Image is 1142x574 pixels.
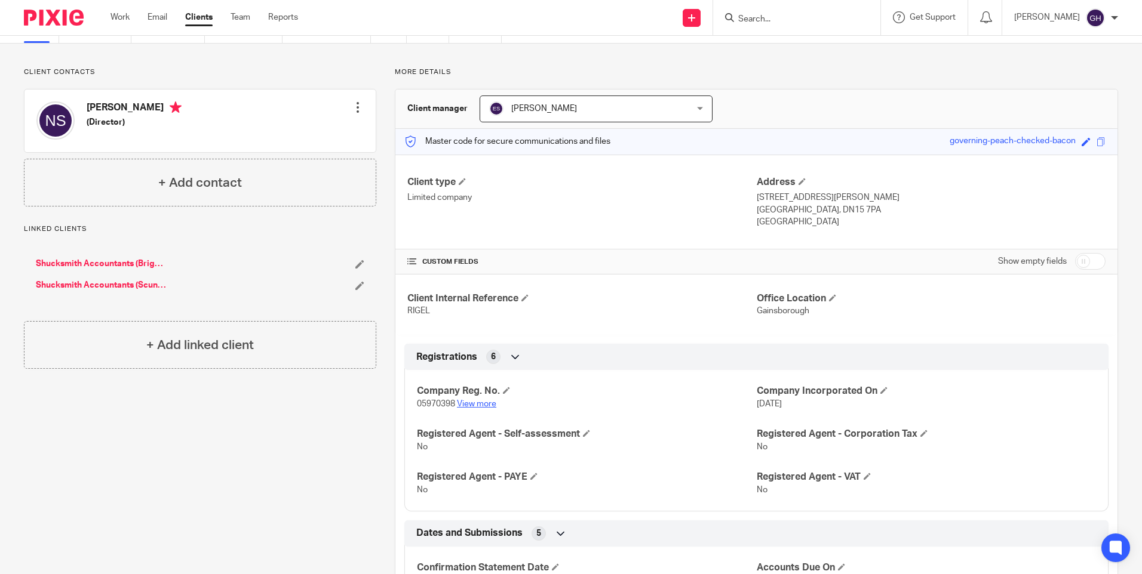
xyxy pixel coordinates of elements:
span: RIGEL [407,307,430,315]
h4: Company Incorporated On [757,385,1096,397]
span: [PERSON_NAME] [511,104,577,113]
p: [PERSON_NAME] [1014,11,1080,23]
h4: Registered Agent - VAT [757,471,1096,483]
i: Primary [170,101,182,113]
h4: Office Location [757,292,1106,305]
p: More details [395,67,1118,77]
h4: Address [757,176,1106,189]
p: Client contacts [24,67,376,77]
p: [STREET_ADDRESS][PERSON_NAME] [757,192,1106,203]
h4: Accounts Due On [757,561,1096,574]
span: No [757,486,768,494]
h4: Confirmation Statement Date [417,561,756,574]
span: 5 [536,527,541,539]
h4: Registered Agent - PAYE [417,471,756,483]
span: 05970398 [417,400,455,408]
div: governing-peach-checked-bacon [950,135,1076,149]
img: svg%3E [36,101,75,140]
span: Dates and Submissions [416,527,523,539]
a: Work [110,11,130,23]
h4: + Add contact [158,174,242,192]
span: No [417,443,428,451]
h4: + Add linked client [146,336,254,354]
h4: Client type [407,176,756,189]
h3: Client manager [407,103,468,115]
a: Clients [185,11,213,23]
span: Get Support [910,13,956,21]
h4: CUSTOM FIELDS [407,257,756,267]
h5: (Director) [87,116,182,128]
p: [GEOGRAPHIC_DATA], DN15 7PA [757,204,1106,216]
img: Pixie [24,10,84,26]
p: Limited company [407,192,756,203]
label: Show empty fields [998,255,1067,267]
img: svg%3E [489,101,504,116]
span: [DATE] [757,400,782,408]
a: Shucksmith Accountants (Brigg) Limited [36,258,167,270]
h4: Registered Agent - Self-assessment [417,428,756,440]
a: Reports [268,11,298,23]
span: No [417,486,428,494]
span: Gainsborough [757,307,809,315]
h4: Registered Agent - Corporation Tax [757,428,1096,440]
span: Registrations [416,351,477,363]
a: View more [457,400,496,408]
span: No [757,443,768,451]
a: Shucksmith Accountants (Scunthorpe) Limited [36,279,167,291]
p: Linked clients [24,224,376,234]
p: [GEOGRAPHIC_DATA] [757,216,1106,228]
img: svg%3E [1086,8,1105,27]
h4: Company Reg. No. [417,385,756,397]
input: Search [737,14,845,25]
h4: [PERSON_NAME] [87,101,182,116]
a: Email [148,11,167,23]
a: Team [231,11,250,23]
p: Master code for secure communications and files [404,135,610,147]
span: 6 [491,351,496,363]
h4: Client Internal Reference [407,292,756,305]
